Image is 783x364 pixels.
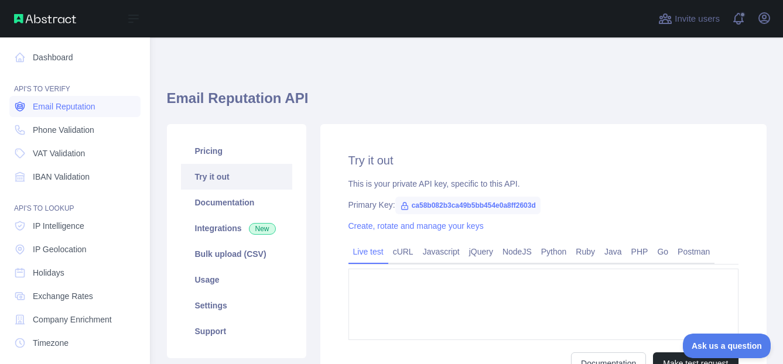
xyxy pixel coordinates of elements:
[673,242,714,261] a: Postman
[33,101,95,112] span: Email Reputation
[33,290,93,302] span: Exchange Rates
[9,190,141,213] div: API'S TO LOOKUP
[181,215,292,241] a: Integrations New
[33,314,112,325] span: Company Enrichment
[9,262,141,283] a: Holidays
[14,14,76,23] img: Abstract API
[348,178,738,190] div: This is your private API key, specific to this API.
[652,242,673,261] a: Go
[464,242,498,261] a: jQuery
[348,152,738,169] h2: Try it out
[9,286,141,307] a: Exchange Rates
[167,89,767,117] h1: Email Reputation API
[181,190,292,215] a: Documentation
[536,242,572,261] a: Python
[181,164,292,190] a: Try it out
[33,267,64,279] span: Holidays
[33,243,87,255] span: IP Geolocation
[9,309,141,330] a: Company Enrichment
[181,318,292,344] a: Support
[571,242,600,261] a: Ruby
[33,220,84,232] span: IP Intelligence
[348,221,484,231] a: Create, rotate and manage your keys
[9,143,141,164] a: VAT Validation
[33,337,69,349] span: Timezone
[9,119,141,140] a: Phone Validation
[9,166,141,187] a: IBAN Validation
[9,47,141,68] a: Dashboard
[348,242,388,261] a: Live test
[388,242,418,261] a: cURL
[498,242,536,261] a: NodeJS
[33,171,90,183] span: IBAN Validation
[675,12,720,26] span: Invite users
[395,197,541,214] span: ca58b082b3ca49b5bb454e0a8ff2603d
[418,242,464,261] a: Javascript
[181,241,292,267] a: Bulk upload (CSV)
[9,215,141,236] a: IP Intelligence
[656,9,722,28] button: Invite users
[627,242,653,261] a: PHP
[181,293,292,318] a: Settings
[181,138,292,164] a: Pricing
[9,239,141,260] a: IP Geolocation
[683,334,771,358] iframe: Toggle Customer Support
[33,147,85,159] span: VAT Validation
[181,267,292,293] a: Usage
[33,124,94,136] span: Phone Validation
[600,242,627,261] a: Java
[249,223,276,235] span: New
[9,332,141,353] a: Timezone
[348,199,738,211] div: Primary Key:
[9,70,141,94] div: API'S TO VERIFY
[9,96,141,117] a: Email Reputation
